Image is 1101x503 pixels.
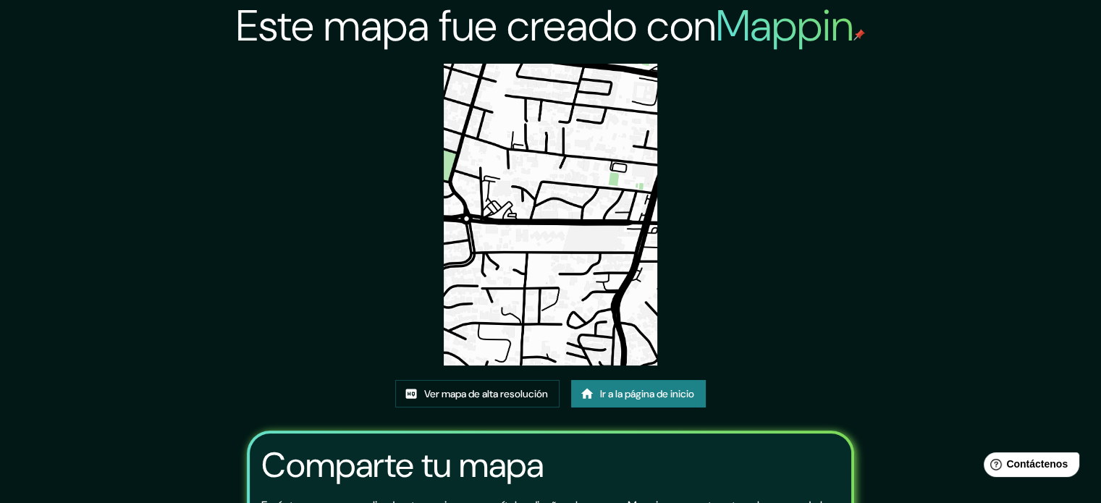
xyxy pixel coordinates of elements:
font: Ir a la página de inicio [600,387,694,400]
img: pin de mapeo [853,29,865,41]
a: Ir a la página de inicio [571,380,706,407]
img: created-map [444,64,657,365]
font: Comparte tu mapa [261,442,544,488]
font: Ver mapa de alta resolución [424,387,548,400]
a: Ver mapa de alta resolución [395,380,560,407]
iframe: Lanzador de widgets de ayuda [972,447,1085,487]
